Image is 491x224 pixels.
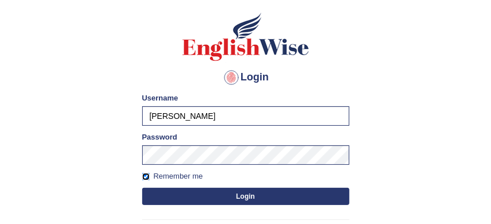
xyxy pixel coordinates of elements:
[142,171,203,182] label: Remember me
[142,188,349,205] button: Login
[142,173,150,180] input: Remember me
[180,11,311,63] img: Logo of English Wise sign in for intelligent practice with AI
[142,92,178,103] label: Username
[142,132,177,142] label: Password
[142,68,349,87] h4: Login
